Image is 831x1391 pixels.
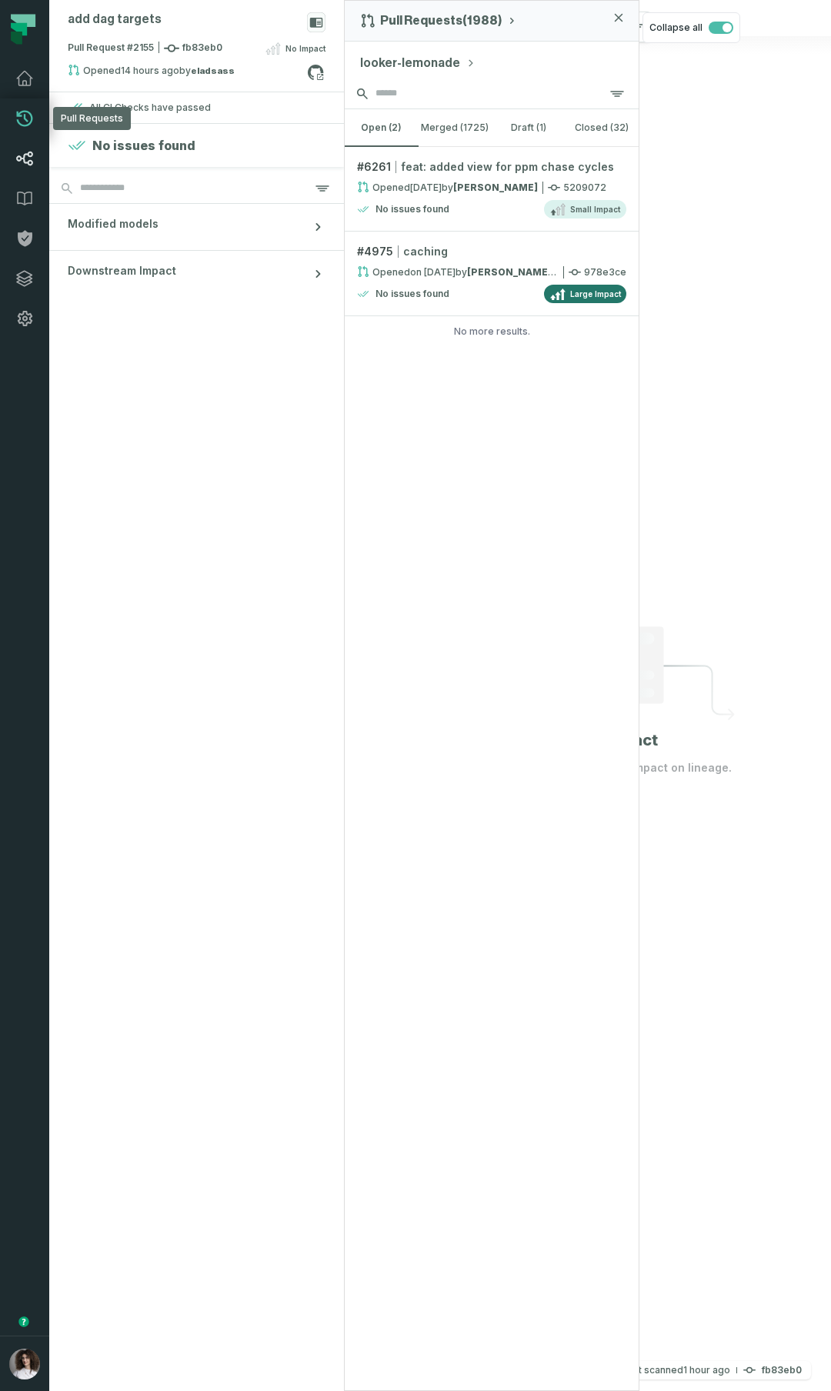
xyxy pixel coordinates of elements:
span: Large Impact [570,288,621,300]
relative-time: Oct 13, 2025, 1:02 PM GMT+3 [683,1364,730,1376]
div: Opened by [357,265,559,279]
button: open (2) [345,109,419,146]
div: # 6261 [357,159,626,175]
div: add dag targets [68,12,162,27]
span: Modified models [68,216,159,232]
p: Last scanned [622,1363,730,1378]
a: #4975cachingOpened[DATE] 5:20:18 PMby[PERSON_NAME]-lmnd978e3ceNo issues foundLarge Impact [345,232,639,316]
span: feat: added view for ppm chase cycles [401,159,614,175]
button: Last scanned[DATE] 1:02:37 PMfb83eb0 [595,1361,811,1379]
div: Opened by [68,64,307,82]
div: # 4975 [357,244,626,259]
h4: No issues found [375,288,449,300]
h4: fb83eb0 [762,1366,802,1375]
button: looker-lemonade [360,54,476,72]
button: merged (1725) [419,109,492,146]
div: 978e3ce [357,265,626,279]
img: avatar of Aluma Gelbard [9,1349,40,1379]
button: Collapse all [642,12,740,43]
a: View on github [305,62,325,82]
span: Downstream Impact [68,263,176,279]
div: All CI Checks have passed [89,102,211,114]
span: No Impact [285,42,325,55]
button: Downstream Impact [49,251,344,297]
button: Modified models [49,204,344,250]
span: Pull Request #2155 fb83eb0 [68,41,222,56]
strong: Shir Rahimi (shir-rahimi-lmnd) [453,182,538,193]
button: Pull Requests(1988) [360,13,518,28]
button: draft (1) [492,109,566,146]
div: Tooltip anchor [17,1315,31,1329]
button: closed (32) [566,109,639,146]
div: Pull Requests [53,107,131,130]
relative-time: Oct 12, 2025, 11:52 PM GMT+3 [121,65,179,76]
relative-time: Oct 9, 2025, 4:51 PM GMT+3 [410,182,442,193]
h4: No issues found [92,136,195,155]
a: #6261feat: added view for ppm chase cyclesOpened[DATE] 4:51:14 PMby[PERSON_NAME]5209072No issues ... [345,147,639,232]
relative-time: Feb 8, 2024, 5:20 PM GMT+2 [410,266,456,278]
div: 5209072 [357,181,626,194]
span: caching [403,244,448,259]
h4: No issues found [375,203,449,215]
div: Opened by [357,181,538,194]
div: No more results. [345,325,639,338]
strong: eladsass [191,66,235,75]
span: Small Impact [570,203,620,215]
strong: sarel-fisher-lmnd [467,266,582,278]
